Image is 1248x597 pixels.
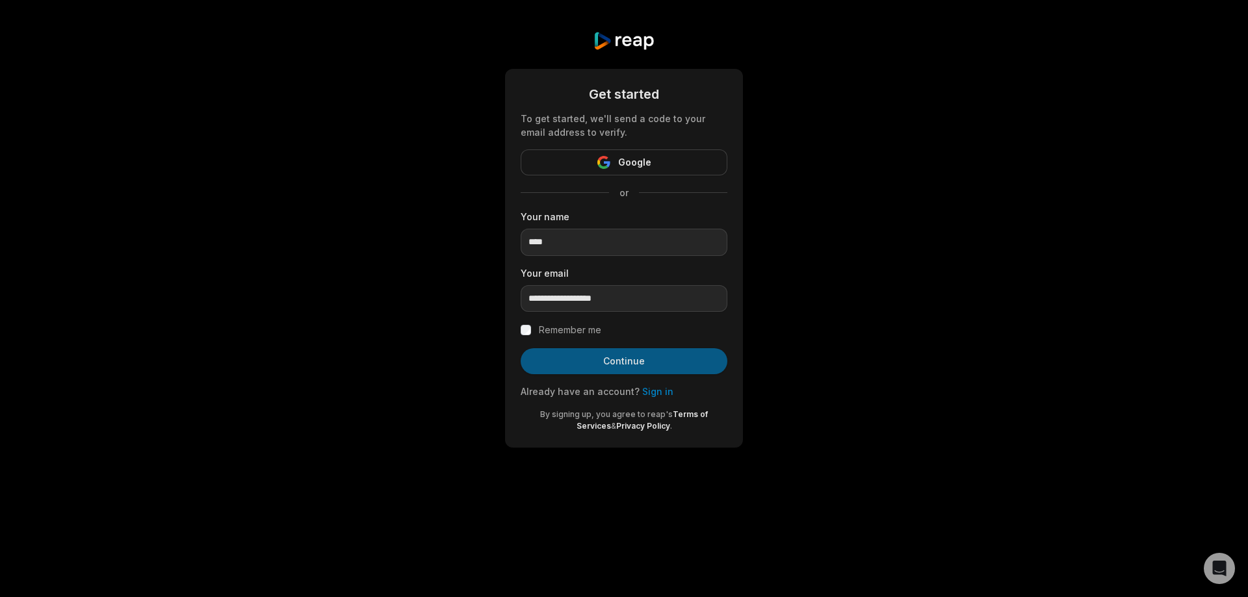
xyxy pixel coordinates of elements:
label: Your email [521,266,727,280]
span: & [611,421,616,431]
button: Google [521,149,727,175]
button: Continue [521,348,727,374]
span: By signing up, you agree to reap's [540,409,673,419]
span: or [609,186,639,199]
div: Open Intercom Messenger [1204,553,1235,584]
span: Already have an account? [521,386,640,397]
div: Get started [521,84,727,104]
div: To get started, we'll send a code to your email address to verify. [521,112,727,139]
span: . [670,421,672,431]
label: Your name [521,210,727,223]
img: reap [593,31,655,51]
a: Privacy Policy [616,421,670,431]
a: Sign in [642,386,673,397]
span: Google [618,155,651,170]
label: Remember me [539,322,601,338]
